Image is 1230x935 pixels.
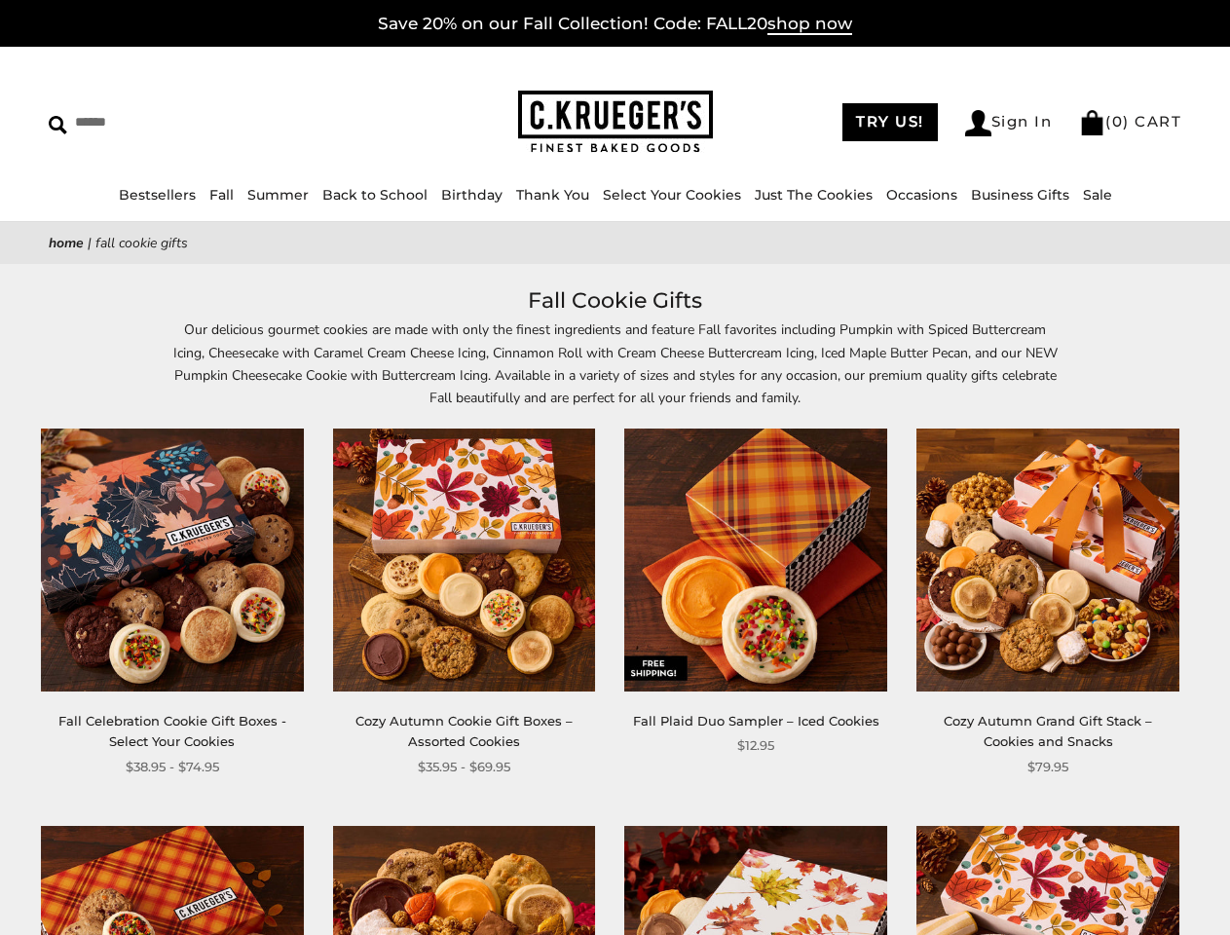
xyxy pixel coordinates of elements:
a: TRY US! [842,103,938,141]
img: Fall Celebration Cookie Gift Boxes - Select Your Cookies [41,429,304,692]
a: Summer [247,186,309,204]
img: Bag [1079,110,1105,135]
a: Cozy Autumn Cookie Gift Boxes – Assorted Cookies [355,713,573,749]
a: Sign In [965,110,1053,136]
img: C.KRUEGER'S [518,91,713,154]
span: $38.95 - $74.95 [126,757,219,777]
a: Fall [209,186,234,204]
span: $12.95 [737,735,774,756]
a: Just The Cookies [755,186,873,204]
span: Fall Cookie Gifts [95,234,188,252]
span: 0 [1112,112,1124,131]
span: | [88,234,92,252]
span: shop now [767,14,852,35]
img: Account [965,110,991,136]
a: Back to School [322,186,428,204]
a: Thank You [516,186,589,204]
a: Business Gifts [971,186,1069,204]
a: Bestsellers [119,186,196,204]
nav: breadcrumbs [49,232,1181,254]
a: Select Your Cookies [603,186,741,204]
a: Save 20% on our Fall Collection! Code: FALL20shop now [378,14,852,35]
span: Our delicious gourmet cookies are made with only the finest ingredients and feature Fall favorite... [173,320,1058,406]
img: Cozy Autumn Cookie Gift Boxes – Assorted Cookies [333,429,596,692]
span: $79.95 [1027,757,1068,777]
a: Sale [1083,186,1112,204]
a: Home [49,234,84,252]
input: Search [49,107,308,137]
a: Birthday [441,186,503,204]
img: Search [49,116,67,134]
a: Cozy Autumn Grand Gift Stack – Cookies and Snacks [944,713,1152,749]
a: (0) CART [1079,112,1181,131]
img: Cozy Autumn Grand Gift Stack – Cookies and Snacks [916,429,1179,692]
img: Fall Plaid Duo Sampler – Iced Cookies [624,429,887,692]
a: Occasions [886,186,957,204]
a: Fall Plaid Duo Sampler – Iced Cookies [633,713,879,729]
span: $35.95 - $69.95 [418,757,510,777]
h1: Fall Cookie Gifts [78,283,1152,318]
a: Fall Celebration Cookie Gift Boxes - Select Your Cookies [58,713,286,749]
